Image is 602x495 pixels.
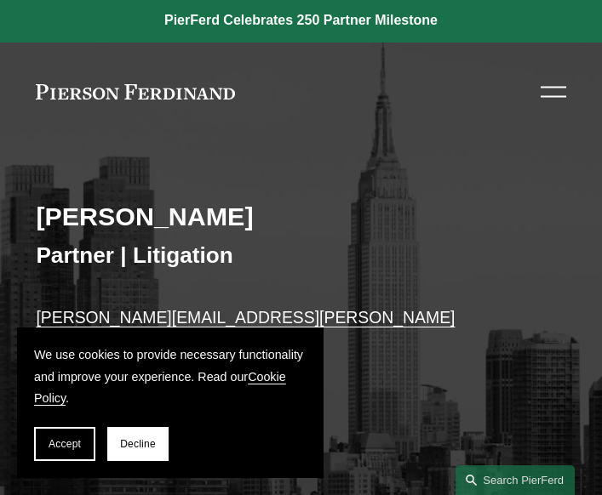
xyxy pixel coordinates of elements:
[36,308,455,356] a: [PERSON_NAME][EMAIL_ADDRESS][PERSON_NAME][DOMAIN_NAME]
[49,438,81,450] span: Accept
[456,465,575,495] a: Search this site
[34,427,95,461] button: Accept
[34,370,286,406] a: Cookie Policy
[36,303,565,452] p: office [US_STATE] –
[36,201,565,232] h2: [PERSON_NAME]
[120,438,156,450] span: Decline
[107,427,169,461] button: Decline
[17,327,324,478] section: Cookie banner
[36,242,565,269] h3: Partner | Litigation
[34,344,307,410] p: We use cookies to provide necessary functionality and improve your experience. Read our .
